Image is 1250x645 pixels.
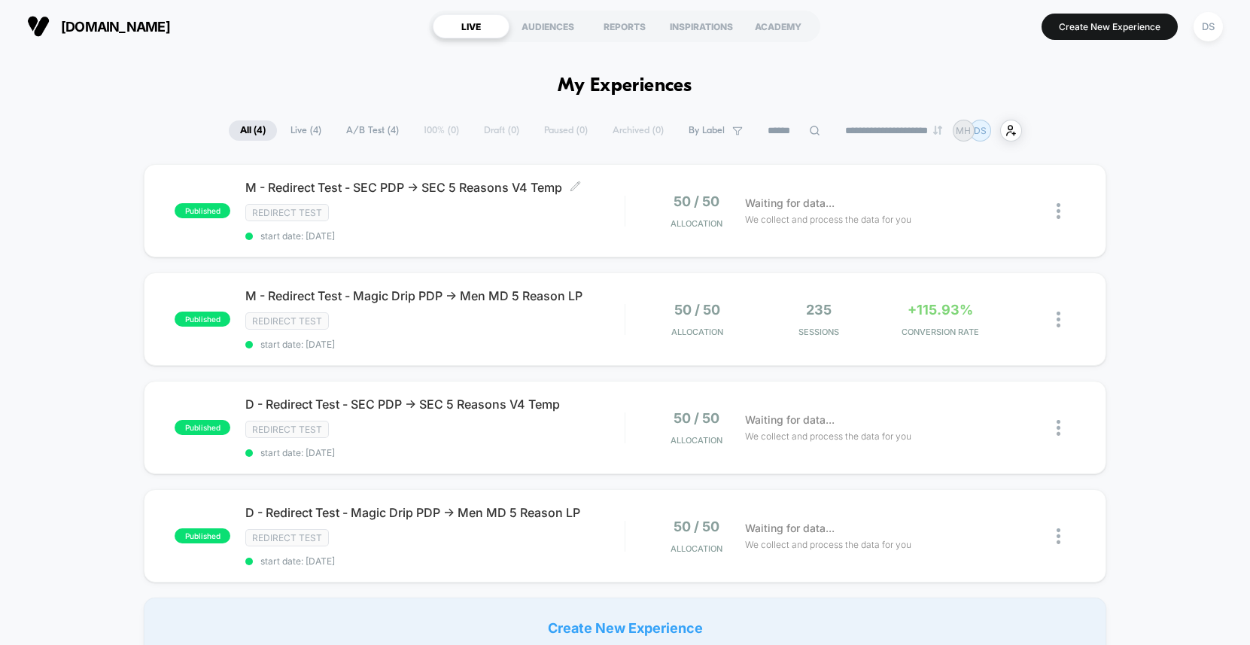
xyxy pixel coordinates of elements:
[1057,312,1060,327] img: close
[671,327,723,337] span: Allocation
[61,19,170,35] span: [DOMAIN_NAME]
[245,312,329,330] span: Redirect Test
[883,327,996,337] span: CONVERSION RATE
[745,537,911,552] span: We collect and process the data for you
[908,302,973,318] span: +115.93%
[762,327,875,337] span: Sessions
[175,203,230,218] span: published
[175,420,230,435] span: published
[175,528,230,543] span: published
[745,520,835,537] span: Waiting for data...
[745,212,911,227] span: We collect and process the data for you
[674,519,719,534] span: 50 / 50
[335,120,410,141] span: A/B Test ( 4 )
[745,429,911,443] span: We collect and process the data for you
[806,302,832,318] span: 235
[245,555,625,567] span: start date: [DATE]
[586,14,663,38] div: REPORTS
[674,302,720,318] span: 50 / 50
[663,14,740,38] div: INSPIRATIONS
[245,421,329,438] span: Redirect Test
[933,126,942,135] img: end
[245,180,625,195] span: M - Redirect Test - SEC PDP -> SEC 5 Reasons V4 Temp
[1042,14,1178,40] button: Create New Experience
[245,397,625,412] span: D - Redirect Test - SEC PDP -> SEC 5 Reasons V4 Temp
[671,543,722,554] span: Allocation
[745,195,835,211] span: Waiting for data...
[1189,11,1227,42] button: DS
[956,125,971,136] p: MH
[245,505,625,520] span: D - Redirect Test - Magic Drip PDP -> Men MD 5 Reason LP
[1057,203,1060,219] img: close
[689,125,725,136] span: By Label
[1194,12,1223,41] div: DS
[175,312,230,327] span: published
[23,14,175,38] button: [DOMAIN_NAME]
[27,15,50,38] img: Visually logo
[245,447,625,458] span: start date: [DATE]
[279,120,333,141] span: Live ( 4 )
[674,410,719,426] span: 50 / 50
[245,230,625,242] span: start date: [DATE]
[740,14,817,38] div: ACADEMY
[509,14,586,38] div: AUDIENCES
[433,14,509,38] div: LIVE
[674,193,719,209] span: 50 / 50
[1057,420,1060,436] img: close
[245,288,625,303] span: M - Redirect Test - Magic Drip PDP -> Men MD 5 Reason LP
[245,529,329,546] span: Redirect Test
[745,412,835,428] span: Waiting for data...
[974,125,987,136] p: DS
[245,204,329,221] span: Redirect Test
[229,120,277,141] span: All ( 4 )
[1057,528,1060,544] img: close
[671,435,722,446] span: Allocation
[671,218,722,229] span: Allocation
[558,75,692,97] h1: My Experiences
[245,339,625,350] span: start date: [DATE]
